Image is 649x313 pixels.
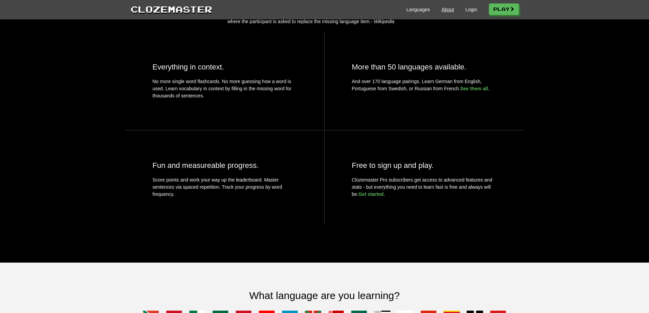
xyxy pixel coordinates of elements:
a: Play [489,3,519,15]
em: - Wikipedia [371,19,395,24]
a: Get started. [358,191,385,197]
p: And over 170 language pairings. Learn German from English, Portuguese from Swedish, or Russian fr... [352,78,497,92]
p: No more single word flashcards. No more guessing how a word is used. Learn vocabulary in context ... [153,78,297,103]
p: Score points and work your way up the leaderboard. Master sentences via spaced repetition. Track ... [153,176,297,198]
h2: Free to sign up and play. [352,161,497,170]
h2: Everything in context. [153,63,297,71]
a: See them all. [460,86,490,91]
a: Languages [406,6,430,13]
p: Clozemaster Pro subscribers get access to advanced features and stats - but everything you need t... [352,176,497,198]
a: Clozemaster [130,3,212,15]
a: Login [465,6,477,13]
h2: Fun and measureable progress. [153,161,297,170]
h2: What language are you learning? [130,290,519,301]
a: About [442,6,454,13]
h2: More than 50 languages available. [352,63,497,71]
